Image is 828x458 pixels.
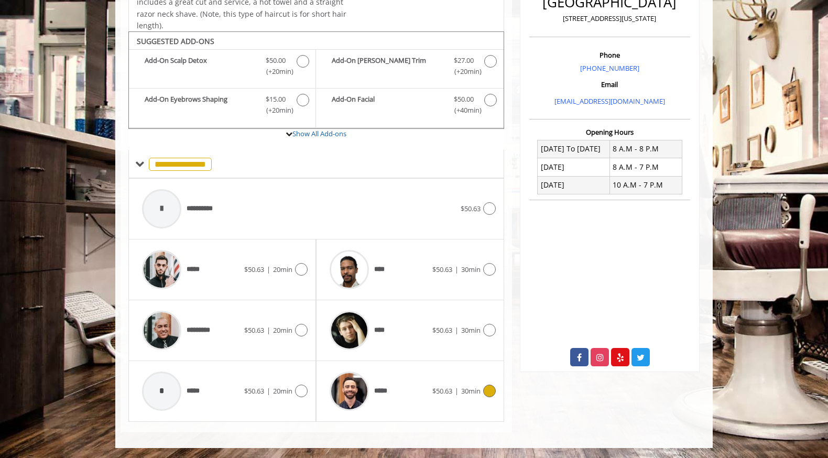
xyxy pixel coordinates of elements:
a: [EMAIL_ADDRESS][DOMAIN_NAME] [554,96,665,106]
td: 8 A.M - 8 P.M [609,140,682,158]
b: Add-On Facial [332,94,443,116]
a: Show All Add-ons [292,129,346,138]
span: $27.00 [454,55,474,66]
span: (+20min ) [260,66,291,77]
span: (+40min ) [448,105,479,116]
span: $50.00 [266,55,286,66]
span: $50.63 [461,204,481,213]
h3: Email [532,81,688,88]
label: Add-On Beard Trim [321,55,498,80]
span: 20min [273,265,292,274]
span: | [455,386,459,396]
h3: Opening Hours [529,128,690,136]
span: $50.00 [454,94,474,105]
span: | [455,325,459,335]
span: $50.63 [432,386,452,396]
span: | [455,265,459,274]
td: 10 A.M - 7 P.M [609,176,682,194]
span: | [267,325,270,335]
h3: Phone [532,51,688,59]
span: 30min [461,265,481,274]
td: [DATE] [538,176,610,194]
span: $50.63 [244,265,264,274]
span: 20min [273,386,292,396]
td: [DATE] To [DATE] [538,140,610,158]
a: [PHONE_NUMBER] [580,63,639,73]
span: (+20min ) [448,66,479,77]
span: | [267,386,270,396]
td: [DATE] [538,158,610,176]
label: Add-On Scalp Detox [134,55,310,80]
span: $50.63 [432,265,452,274]
span: $50.63 [244,386,264,396]
span: (+20min ) [260,105,291,116]
p: [STREET_ADDRESS][US_STATE] [532,13,688,24]
span: | [267,265,270,274]
span: 20min [273,325,292,335]
label: Add-On Facial [321,94,498,118]
span: $15.00 [266,94,286,105]
span: 30min [461,325,481,335]
b: Add-On Scalp Detox [145,55,255,77]
label: Add-On Eyebrows Shaping [134,94,310,118]
b: SUGGESTED ADD-ONS [137,36,214,46]
b: Add-On [PERSON_NAME] Trim [332,55,443,77]
span: $50.63 [244,325,264,335]
div: The Made Man Haircut Add-onS [128,31,504,129]
td: 8 A.M - 7 P.M [609,158,682,176]
span: 30min [461,386,481,396]
b: Add-On Eyebrows Shaping [145,94,255,116]
span: $50.63 [432,325,452,335]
